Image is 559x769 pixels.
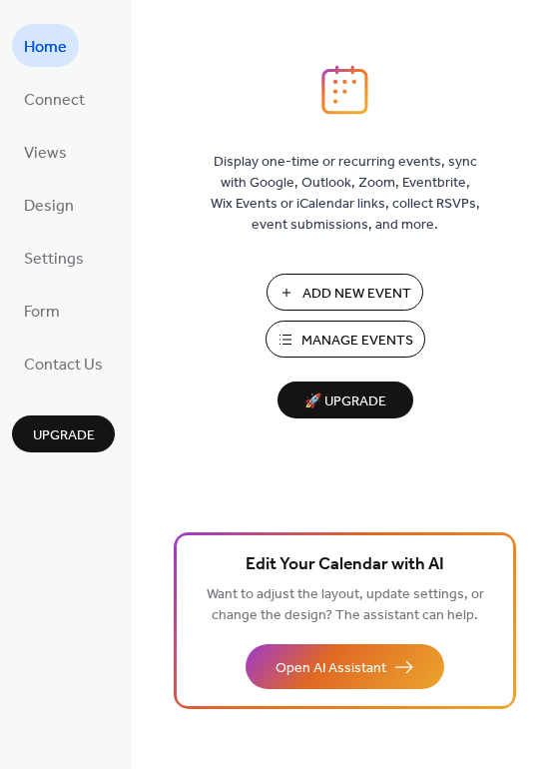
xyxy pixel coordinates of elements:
[33,425,95,446] span: Upgrade
[12,77,97,120] a: Connect
[24,32,67,63] span: Home
[246,551,444,579] span: Edit Your Calendar with AI
[24,350,103,381] span: Contact Us
[302,284,411,305] span: Add New Event
[24,85,85,116] span: Connect
[24,191,74,222] span: Design
[276,658,386,679] span: Open AI Assistant
[24,138,67,169] span: Views
[301,331,413,352] span: Manage Events
[321,65,367,115] img: logo_icon.svg
[246,644,444,689] button: Open AI Assistant
[12,130,79,173] a: Views
[12,24,79,67] a: Home
[211,152,480,236] span: Display one-time or recurring events, sync with Google, Outlook, Zoom, Eventbrite, Wix Events or ...
[12,289,72,332] a: Form
[12,183,86,226] a: Design
[12,236,96,279] a: Settings
[12,342,115,384] a: Contact Us
[266,321,425,358] button: Manage Events
[12,415,115,452] button: Upgrade
[289,388,401,415] span: 🚀 Upgrade
[207,581,484,629] span: Want to adjust the layout, update settings, or change the design? The assistant can help.
[267,274,423,311] button: Add New Event
[24,244,84,275] span: Settings
[278,382,413,418] button: 🚀 Upgrade
[24,297,60,328] span: Form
